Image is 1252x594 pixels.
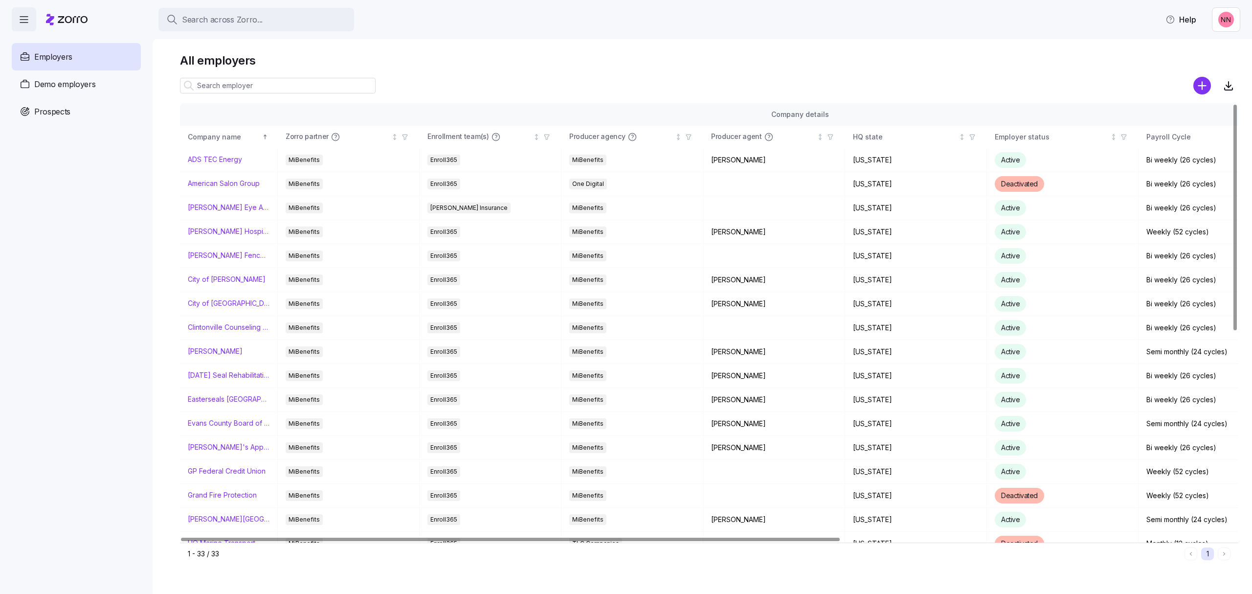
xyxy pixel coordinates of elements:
span: Active [1001,395,1020,404]
h1: All employers [180,53,1238,68]
span: MiBenefits [572,466,604,477]
td: [PERSON_NAME] [703,148,845,172]
a: [PERSON_NAME] Hospitality [188,227,269,237]
span: MiBenefits [289,227,320,237]
a: [PERSON_NAME][GEOGRAPHIC_DATA][DEMOGRAPHIC_DATA] [188,515,269,525]
button: Next page [1218,548,1230,560]
td: [PERSON_NAME] [703,340,845,364]
span: MiBenefits [572,298,604,309]
span: MiBenefits [289,370,320,381]
span: MiBenefits [289,322,320,333]
button: Previous page [1185,548,1197,560]
span: Active [1001,443,1020,452]
th: Zorro partnerNot sorted [278,126,420,148]
span: Enroll365 [430,514,457,525]
span: Enrollment team(s) [427,132,489,142]
div: Not sorted [533,134,540,140]
span: MiBenefits [572,442,604,453]
div: Not sorted [1110,134,1117,140]
a: Grand Fire Protection [188,491,257,501]
button: Help [1158,10,1204,29]
span: MiBenefits [572,394,604,405]
span: MiBenefits [289,442,320,453]
span: MiBenefits [289,155,320,165]
span: MiBenefits [289,298,320,309]
td: [US_STATE] [845,340,987,364]
a: [DATE] Seal Rehabilitation Center of [GEOGRAPHIC_DATA] [188,371,269,381]
td: [PERSON_NAME] [703,364,845,388]
td: [US_STATE] [845,244,987,268]
span: Enroll365 [430,442,457,453]
a: ADS TEC Energy [188,155,242,165]
td: [US_STATE] [845,172,987,196]
td: [PERSON_NAME] [703,508,845,532]
span: Enroll365 [430,298,457,309]
span: Deactivated [1001,180,1038,188]
a: GP Federal Credit Union [188,467,266,477]
span: MiBenefits [289,274,320,285]
span: Active [1001,299,1020,308]
td: [US_STATE] [845,316,987,340]
span: Search across Zorro... [182,14,263,26]
td: [US_STATE] [845,292,987,316]
a: Employers [12,43,141,70]
a: [PERSON_NAME] Eye Associates [188,203,269,213]
td: [PERSON_NAME] [703,220,845,244]
span: Enroll365 [430,179,457,189]
td: [US_STATE] [845,196,987,220]
div: Not sorted [675,134,682,140]
td: [PERSON_NAME] [703,388,845,412]
span: Active [1001,515,1020,524]
span: Active [1001,204,1020,212]
th: HQ stateNot sorted [845,126,987,148]
span: MiBenefits [572,346,604,357]
span: MiBenefits [572,203,604,213]
span: Producer agency [569,132,626,142]
span: Demo employers [34,78,96,91]
a: City of [GEOGRAPHIC_DATA] [188,299,269,309]
span: MiBenefits [572,251,604,261]
span: MiBenefits [289,179,320,189]
td: [US_STATE] [845,364,987,388]
a: American Salon Group [188,179,260,189]
div: Not sorted [391,134,398,140]
th: Enrollment team(s)Not sorted [420,126,561,148]
span: Enroll365 [430,251,457,261]
td: [US_STATE] [845,388,987,412]
span: MiBenefits [289,466,320,477]
div: Company name [188,132,260,142]
th: Producer agencyNot sorted [561,126,703,148]
span: MiBenefits [572,227,604,237]
span: Active [1001,323,1020,332]
span: Enroll365 [430,490,457,501]
span: Active [1001,347,1020,356]
img: 37cb906d10cb440dd1cb011682786431 [1218,12,1234,27]
td: [PERSON_NAME] [703,412,845,436]
span: MiBenefits [289,394,320,405]
span: Enroll365 [430,322,457,333]
a: Evans County Board of Commissioners [188,419,269,429]
span: MiBenefits [572,514,604,525]
td: [US_STATE] [845,532,987,556]
span: MiBenefits [572,322,604,333]
td: [PERSON_NAME] [703,436,845,460]
span: Enroll365 [430,418,457,429]
span: Help [1165,14,1196,25]
a: Clintonville Counseling and Wellness [188,323,269,333]
a: [PERSON_NAME] Fence Company [188,251,269,261]
td: [US_STATE] [845,460,987,484]
div: HQ state [853,132,957,142]
a: Demo employers [12,70,141,98]
button: Search across Zorro... [158,8,354,31]
a: Prospects [12,98,141,125]
td: [US_STATE] [845,412,987,436]
th: Company nameSorted ascending [180,126,278,148]
span: Active [1001,275,1020,284]
a: [PERSON_NAME]'s Appliance/[PERSON_NAME]'s Academy/Fluid Services [188,443,269,453]
span: MiBenefits [572,274,604,285]
span: Active [1001,156,1020,164]
span: Enroll365 [430,155,457,165]
span: Producer agent [711,132,762,142]
span: Enroll365 [430,346,457,357]
td: [PERSON_NAME] [703,292,845,316]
